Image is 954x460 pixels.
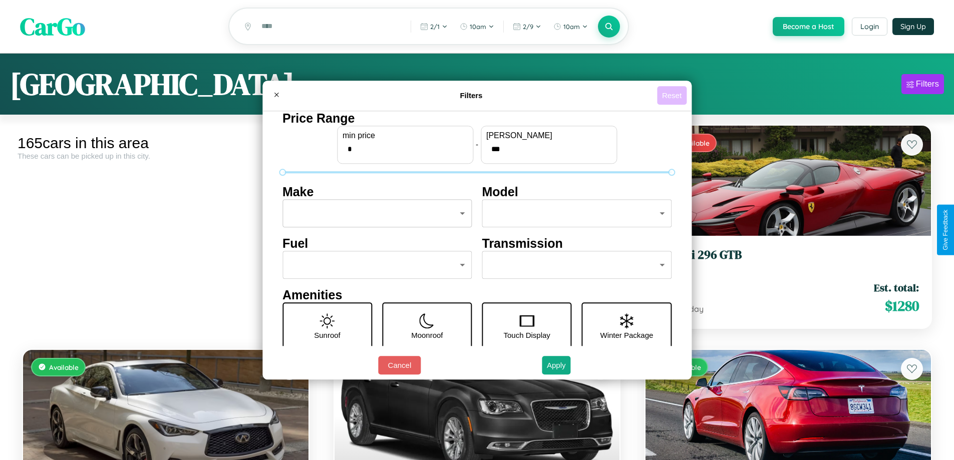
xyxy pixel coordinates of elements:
[657,86,687,105] button: Reset
[378,356,421,374] button: Cancel
[563,23,580,31] span: 10am
[282,111,672,126] h4: Price Range
[282,288,672,302] h4: Amenities
[508,19,546,35] button: 2/9
[916,79,939,89] div: Filters
[482,236,672,251] h4: Transmission
[874,280,919,295] span: Est. total:
[548,19,593,35] button: 10am
[470,23,486,31] span: 10am
[476,138,478,151] p: -
[415,19,453,35] button: 2/1
[343,131,468,140] label: min price
[18,135,314,152] div: 165 cars in this area
[49,363,79,371] span: Available
[18,152,314,160] div: These cars can be picked up in this city.
[523,23,533,31] span: 2 / 9
[430,23,440,31] span: 2 / 1
[658,248,919,262] h3: Ferrari 296 GTB
[600,328,654,342] p: Winter Package
[10,64,294,105] h1: [GEOGRAPHIC_DATA]
[282,236,472,251] h4: Fuel
[942,210,949,250] div: Give Feedback
[542,356,571,374] button: Apply
[503,328,550,342] p: Touch Display
[683,304,704,314] span: / day
[285,91,657,100] h4: Filters
[885,296,919,316] span: $ 1280
[901,74,944,94] button: Filters
[411,328,443,342] p: Moonroof
[482,185,672,199] h4: Model
[486,131,611,140] label: [PERSON_NAME]
[892,18,934,35] button: Sign Up
[455,19,499,35] button: 10am
[282,185,472,199] h4: Make
[658,248,919,272] a: Ferrari 296 GTB2023
[314,328,341,342] p: Sunroof
[852,18,887,36] button: Login
[20,10,85,43] span: CarGo
[773,17,844,36] button: Become a Host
